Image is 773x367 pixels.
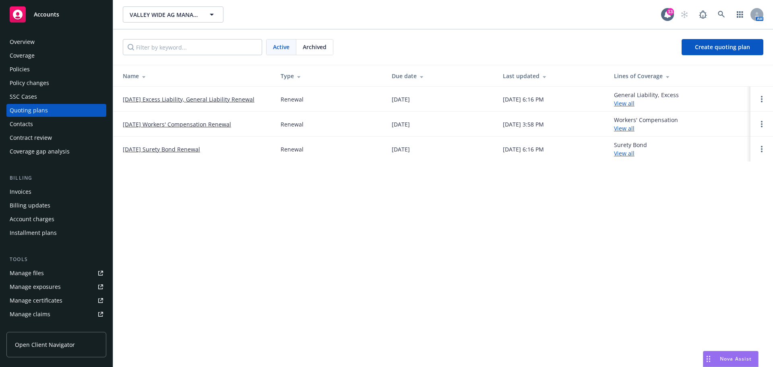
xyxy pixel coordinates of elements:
[123,39,262,55] input: Filter by keyword...
[10,118,33,131] div: Contacts
[6,63,106,76] a: Policies
[281,95,304,104] div: Renewal
[392,145,410,153] div: [DATE]
[10,294,62,307] div: Manage certificates
[10,185,31,198] div: Invoices
[123,95,254,104] a: [DATE] Excess Liability, General Liability Renewal
[10,267,44,280] div: Manage files
[10,213,54,226] div: Account charges
[6,3,106,26] a: Accounts
[281,72,379,80] div: Type
[503,72,601,80] div: Last updated
[614,141,647,158] div: Surety Bond
[503,145,544,153] div: [DATE] 6:16 PM
[6,131,106,144] a: Contract review
[6,280,106,293] a: Manage exposures
[303,43,327,51] span: Archived
[10,145,70,158] div: Coverage gap analysis
[667,8,674,15] div: 13
[757,94,767,104] a: Open options
[10,77,49,89] div: Policy changes
[676,6,692,23] a: Start snowing
[732,6,748,23] a: Switch app
[695,43,750,51] span: Create quoting plan
[614,72,744,80] div: Lines of Coverage
[757,119,767,129] a: Open options
[703,351,713,367] div: Drag to move
[6,35,106,48] a: Overview
[10,90,37,103] div: SSC Cases
[6,49,106,62] a: Coverage
[392,120,410,129] div: [DATE]
[123,145,200,153] a: [DATE] Surety Bond Renewal
[392,95,410,104] div: [DATE]
[34,11,59,18] span: Accounts
[130,10,199,19] span: VALLEY WIDE AG MANAGEMENT, INC.
[503,120,544,129] div: [DATE] 3:58 PM
[6,226,106,239] a: Installment plans
[6,90,106,103] a: SSC Cases
[614,149,635,157] a: View all
[6,145,106,158] a: Coverage gap analysis
[10,280,61,293] div: Manage exposures
[10,104,48,117] div: Quoting plans
[6,104,106,117] a: Quoting plans
[6,199,106,212] a: Billing updates
[713,6,730,23] a: Search
[757,144,767,154] a: Open options
[6,294,106,307] a: Manage certificates
[6,267,106,280] a: Manage files
[703,351,759,367] button: Nova Assist
[6,255,106,263] div: Tools
[123,120,231,129] a: [DATE] Workers' Compensation Renewal
[10,35,35,48] div: Overview
[123,6,223,23] button: VALLEY WIDE AG MANAGEMENT, INC.
[10,321,48,334] div: Manage BORs
[281,145,304,153] div: Renewal
[10,131,52,144] div: Contract review
[10,308,50,321] div: Manage claims
[10,63,30,76] div: Policies
[503,95,544,104] div: [DATE] 6:16 PM
[6,185,106,198] a: Invoices
[6,118,106,131] a: Contacts
[123,72,268,80] div: Name
[15,340,75,349] span: Open Client Navigator
[614,124,635,132] a: View all
[614,100,635,107] a: View all
[682,39,763,55] a: Create quoting plan
[695,6,711,23] a: Report a Bug
[273,43,289,51] span: Active
[10,226,57,239] div: Installment plans
[281,120,304,129] div: Renewal
[6,321,106,334] a: Manage BORs
[10,49,35,62] div: Coverage
[6,174,106,182] div: Billing
[6,308,106,321] a: Manage claims
[10,199,50,212] div: Billing updates
[6,77,106,89] a: Policy changes
[614,116,678,133] div: Workers' Compensation
[614,91,679,108] div: General Liability, Excess
[392,72,490,80] div: Due date
[720,355,752,362] span: Nova Assist
[6,213,106,226] a: Account charges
